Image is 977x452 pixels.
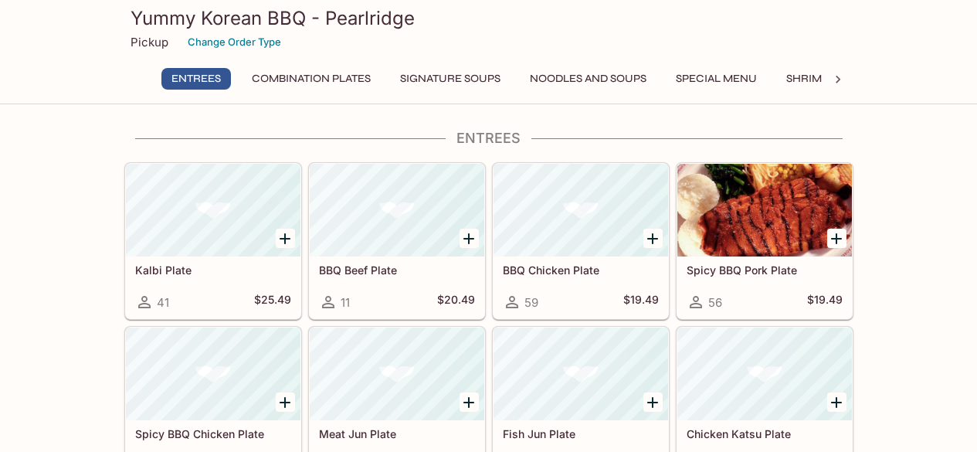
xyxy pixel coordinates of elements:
a: Kalbi Plate41$25.49 [125,163,301,319]
button: Entrees [161,68,231,90]
button: Shrimp Combos [778,68,888,90]
a: Spicy BBQ Pork Plate56$19.49 [677,163,853,319]
div: Kalbi Plate [126,164,300,257]
a: BBQ Beef Plate11$20.49 [309,163,485,319]
button: Add Fish Jun Plate [643,393,663,412]
h5: $25.49 [254,293,291,311]
div: Fish Jun Plate [494,328,668,420]
a: BBQ Chicken Plate59$19.49 [493,163,669,319]
div: Spicy BBQ Pork Plate [677,164,852,257]
div: Spicy BBQ Chicken Plate [126,328,300,420]
h5: Meat Jun Plate [319,427,475,440]
button: Combination Plates [243,68,379,90]
button: Special Menu [667,68,765,90]
h5: $20.49 [437,293,475,311]
button: Add Kalbi Plate [276,229,295,248]
h5: Spicy BBQ Chicken Plate [135,427,291,440]
button: Add BBQ Chicken Plate [643,229,663,248]
button: Add Spicy BBQ Pork Plate [827,229,846,248]
button: Add BBQ Beef Plate [460,229,479,248]
span: 11 [341,295,350,310]
h5: Kalbi Plate [135,263,291,277]
button: Add Chicken Katsu Plate [827,393,846,412]
p: Pickup [131,35,168,49]
h5: BBQ Beef Plate [319,263,475,277]
button: Change Order Type [181,30,288,54]
h4: Entrees [124,130,853,147]
button: Noodles and Soups [521,68,655,90]
h5: Chicken Katsu Plate [687,427,843,440]
button: Add Spicy BBQ Chicken Plate [276,393,295,412]
button: Signature Soups [392,68,509,90]
div: BBQ Chicken Plate [494,164,668,257]
div: Chicken Katsu Plate [677,328,852,420]
h5: $19.49 [623,293,659,311]
h5: BBQ Chicken Plate [503,263,659,277]
div: BBQ Beef Plate [310,164,484,257]
h5: Spicy BBQ Pork Plate [687,263,843,277]
span: 41 [157,295,169,310]
span: 56 [708,295,722,310]
button: Add Meat Jun Plate [460,393,479,412]
span: 59 [524,295,538,310]
h5: $19.49 [807,293,843,311]
h3: Yummy Korean BBQ - Pearlridge [131,6,847,30]
h5: Fish Jun Plate [503,427,659,440]
div: Meat Jun Plate [310,328,484,420]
